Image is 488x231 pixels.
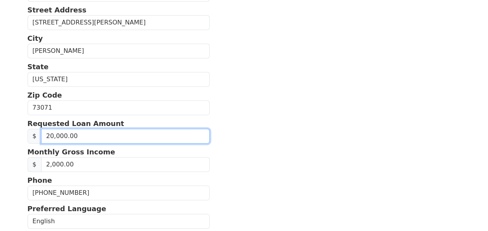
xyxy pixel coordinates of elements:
input: Street Address [28,15,210,30]
strong: Zip Code [28,91,62,99]
input: Monthly Gross Income [41,157,210,172]
input: City [28,44,210,58]
span: $ [28,129,42,143]
p: Monthly Gross Income [28,147,210,157]
input: 0.00 [41,129,210,143]
input: Phone [28,185,210,200]
strong: Requested Loan Amount [28,119,124,128]
strong: Preferred Language [28,205,106,213]
strong: State [28,63,49,71]
span: $ [28,157,42,172]
strong: Phone [28,176,52,184]
strong: City [28,34,43,42]
strong: Street Address [28,6,87,14]
input: Zip Code [28,100,210,115]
